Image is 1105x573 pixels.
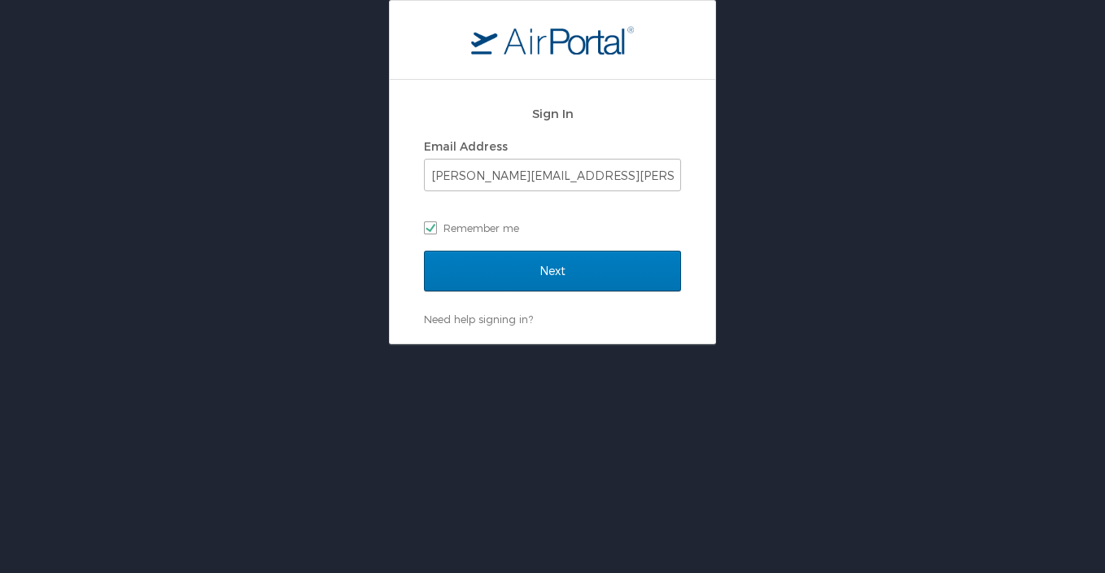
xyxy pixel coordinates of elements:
a: Need help signing in? [424,313,533,326]
label: Email Address [424,139,508,153]
input: Next [424,251,681,291]
label: Remember me [424,216,681,240]
h2: Sign In [424,104,681,123]
img: logo [471,25,634,55]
